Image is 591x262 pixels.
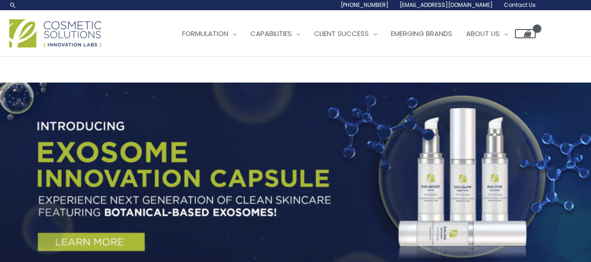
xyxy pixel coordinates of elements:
[243,20,307,48] a: Capabilities
[182,29,228,38] span: Formulation
[9,19,101,48] img: Cosmetic Solutions Logo
[459,20,515,48] a: About Us
[515,29,536,38] a: View Shopping Cart, empty
[250,29,292,38] span: Capabilities
[400,1,493,9] span: [EMAIL_ADDRESS][DOMAIN_NAME]
[168,20,536,48] nav: Site Navigation
[341,1,389,9] span: [PHONE_NUMBER]
[466,29,500,38] span: About Us
[384,20,459,48] a: Emerging Brands
[314,29,369,38] span: Client Success
[9,1,17,9] a: Search icon link
[307,20,384,48] a: Client Success
[175,20,243,48] a: Formulation
[504,1,536,9] span: Contact Us
[391,29,452,38] span: Emerging Brands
